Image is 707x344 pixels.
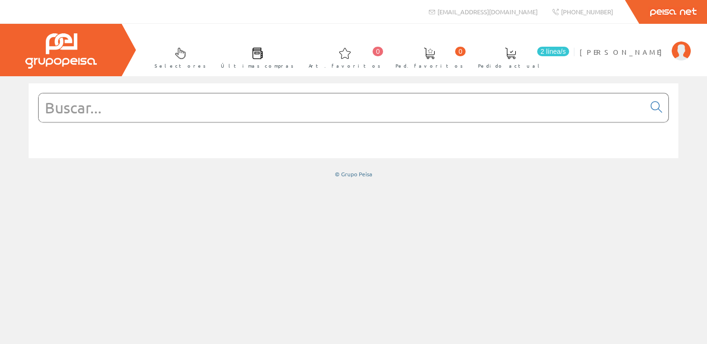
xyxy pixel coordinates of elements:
[25,33,97,69] img: Grupo Peisa
[309,61,381,71] span: Art. favoritos
[537,47,569,56] span: 2 línea/s
[211,40,299,74] a: Últimas compras
[373,47,383,56] span: 0
[39,93,645,122] input: Buscar...
[155,61,206,71] span: Selectores
[580,40,691,49] a: [PERSON_NAME]
[468,40,572,74] a: 2 línea/s Pedido actual
[221,61,294,71] span: Últimas compras
[29,170,678,178] div: © Grupo Peisa
[437,8,538,16] span: [EMAIL_ADDRESS][DOMAIN_NAME]
[455,47,466,56] span: 0
[395,61,463,71] span: Ped. favoritos
[478,61,543,71] span: Pedido actual
[561,8,613,16] span: [PHONE_NUMBER]
[580,47,667,57] span: [PERSON_NAME]
[145,40,211,74] a: Selectores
